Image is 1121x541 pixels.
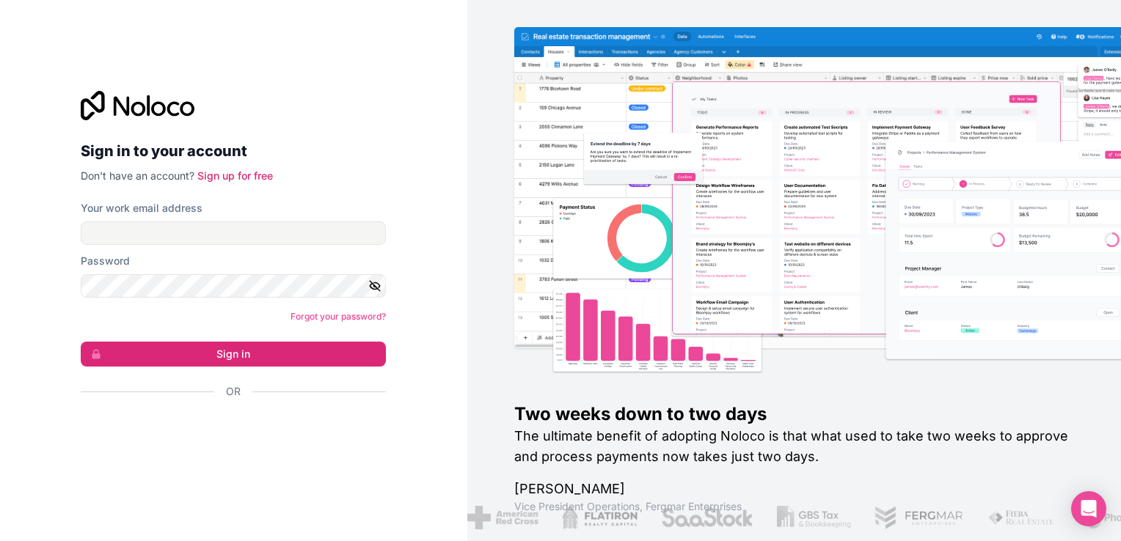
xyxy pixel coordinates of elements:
h1: [PERSON_NAME] [514,479,1074,499]
input: Email address [81,221,386,245]
span: Or [226,384,241,399]
h1: Two weeks down to two days [514,402,1074,426]
iframe: Sign in with Google Button [73,415,381,447]
span: Don't have an account? [81,169,194,182]
button: Sign in [81,342,386,367]
img: /assets/fergmar-CudnrXN5.png [874,506,964,529]
a: Forgot your password? [291,311,386,322]
h2: The ultimate benefit of adopting Noloco is that what used to take two weeks to approve and proces... [514,426,1074,467]
img: /assets/flatiron-C8eUkumj.png [562,506,638,529]
img: /assets/saastock-C6Zbiodz.png [661,506,753,529]
img: /assets/gbstax-C-GtDUiK.png [777,506,852,529]
img: /assets/american-red-cross-BAupjrZR.png [467,506,538,529]
label: Password [81,254,130,268]
h2: Sign in to your account [81,138,386,164]
div: Open Intercom Messenger [1071,491,1106,526]
input: Password [81,274,386,298]
a: Sign up for free [197,169,273,182]
img: /assets/fiera-fwj2N5v4.png [987,506,1056,529]
label: Your work email address [81,201,202,216]
h1: Vice President Operations , Fergmar Enterprises [514,499,1074,514]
